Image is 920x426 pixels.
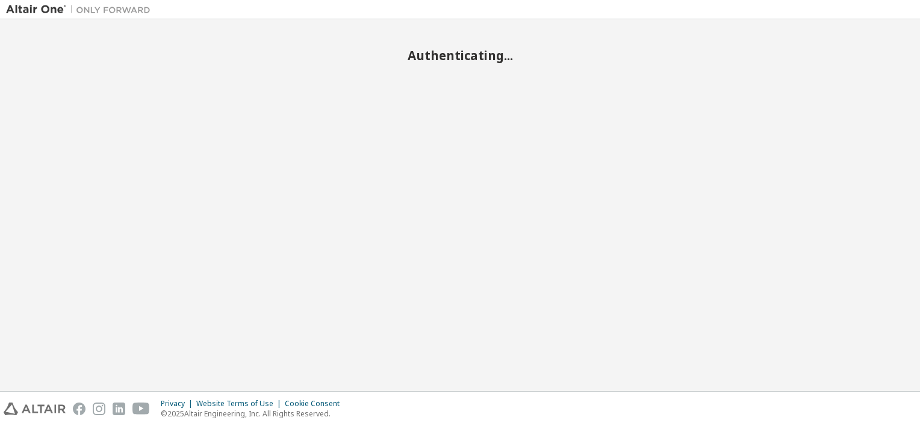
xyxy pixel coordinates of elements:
[4,403,66,415] img: altair_logo.svg
[196,399,285,409] div: Website Terms of Use
[6,48,914,63] h2: Authenticating...
[6,4,157,16] img: Altair One
[113,403,125,415] img: linkedin.svg
[132,403,150,415] img: youtube.svg
[285,399,347,409] div: Cookie Consent
[73,403,85,415] img: facebook.svg
[161,399,196,409] div: Privacy
[93,403,105,415] img: instagram.svg
[161,409,347,419] p: © 2025 Altair Engineering, Inc. All Rights Reserved.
